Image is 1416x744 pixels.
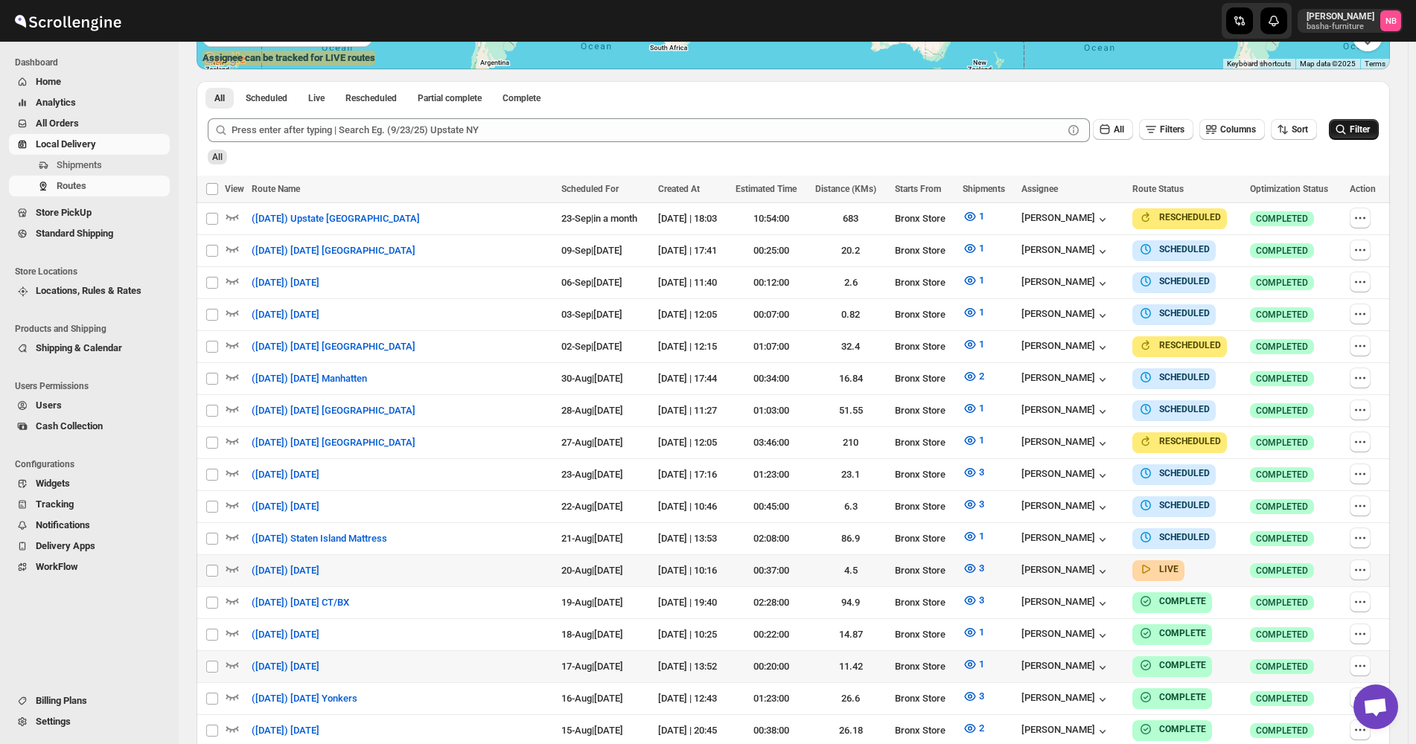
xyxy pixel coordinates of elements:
[736,211,806,226] div: 10:54:00
[954,557,993,580] button: 3
[954,365,993,388] button: 2
[1159,340,1221,350] b: RESCHEDULED
[1021,340,1110,355] button: [PERSON_NAME]
[658,275,727,290] div: [DATE] | 11:40
[36,207,92,218] span: Store PickUp
[736,563,806,578] div: 00:37:00
[736,307,806,322] div: 00:07:00
[252,595,349,610] span: ([DATE]) [DATE] CT/BX
[308,92,325,104] span: Live
[954,429,993,452] button: 1
[1138,562,1179,577] button: LIVE
[561,213,637,224] span: 23-Sep | in a month
[57,180,86,191] span: Routes
[1021,692,1110,707] button: [PERSON_NAME]
[1159,276,1210,286] b: SCHEDULED
[658,339,727,354] div: [DATE] | 12:15
[979,466,984,478] span: 3
[1256,277,1308,289] span: COMPLETED
[658,307,727,322] div: [DATE] | 12:05
[36,138,96,150] span: Local Delivery
[736,435,806,450] div: 03:46:00
[243,207,429,231] button: ([DATE]) Upstate [GEOGRAPHIC_DATA]
[658,184,700,194] span: Created At
[243,527,396,551] button: ([DATE]) Staten Island Mattress
[1139,119,1193,140] button: Filters
[1138,242,1210,257] button: SCHEDULED
[561,277,622,288] span: 06-Sep | [DATE]
[1021,596,1110,611] button: [PERSON_NAME]
[1138,722,1206,737] button: COMPLETE
[815,595,886,610] div: 94.9
[1138,210,1221,225] button: RESCHEDULED
[1021,660,1110,675] button: [PERSON_NAME]
[252,723,319,738] span: ([DATE]) [DATE]
[36,478,70,489] span: Widgets
[1138,306,1210,321] button: SCHEDULED
[1256,341,1308,353] span: COMPLETED
[658,211,727,226] div: [DATE] | 18:03
[954,525,993,548] button: 1
[1021,564,1110,579] button: [PERSON_NAME]
[1220,124,1256,135] span: Columns
[15,266,171,278] span: Store Locations
[658,595,727,610] div: [DATE] | 19:40
[1138,370,1210,385] button: SCHEDULED
[243,655,328,679] button: ([DATE]) [DATE]
[561,533,623,544] span: 21-Aug | [DATE]
[815,403,886,418] div: 51.55
[895,467,954,482] div: Bronx Store
[1021,372,1110,387] div: [PERSON_NAME]
[252,403,415,418] span: ([DATE]) [DATE] [GEOGRAPHIC_DATA]
[1350,124,1370,135] span: Filter
[895,211,954,226] div: Bronx Store
[1021,500,1110,515] div: [PERSON_NAME]
[243,719,328,743] button: ([DATE]) [DATE]
[815,531,886,546] div: 86.9
[1021,436,1110,451] button: [PERSON_NAME]
[736,531,806,546] div: 02:08:00
[1159,564,1179,574] b: LIVE
[1256,597,1308,609] span: COMPLETED
[36,228,113,239] span: Standard Shipping
[9,711,170,732] button: Settings
[979,594,984,606] span: 3
[979,275,984,286] span: 1
[954,397,993,420] button: 1
[36,342,122,353] span: Shipping & Calendar
[246,92,287,104] span: Scheduled
[252,307,319,322] span: ([DATE]) [DATE]
[1350,184,1376,194] span: Action
[736,184,797,194] span: Estimated Time
[736,243,806,258] div: 00:25:00
[895,339,954,354] div: Bronx Store
[1138,658,1206,673] button: COMPLETE
[1021,628,1110,643] button: [PERSON_NAME]
[1021,724,1110,739] button: [PERSON_NAME]
[212,152,223,162] span: All
[561,373,623,384] span: 30-Aug | [DATE]
[243,271,328,295] button: ([DATE]) [DATE]
[1380,10,1401,31] span: Nael Basha
[200,50,249,69] img: Google
[36,561,78,572] span: WorkFlow
[36,695,87,706] span: Billing Plans
[9,557,170,577] button: WorkFlow
[895,243,954,258] div: Bronx Store
[9,92,170,113] button: Analytics
[736,275,806,290] div: 00:12:00
[1021,212,1110,227] button: [PERSON_NAME]
[954,684,993,708] button: 3
[1021,468,1110,483] button: [PERSON_NAME]
[36,76,61,87] span: Home
[895,595,954,610] div: Bronx Store
[954,461,993,484] button: 3
[1307,10,1374,22] p: [PERSON_NAME]
[979,434,984,446] span: 1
